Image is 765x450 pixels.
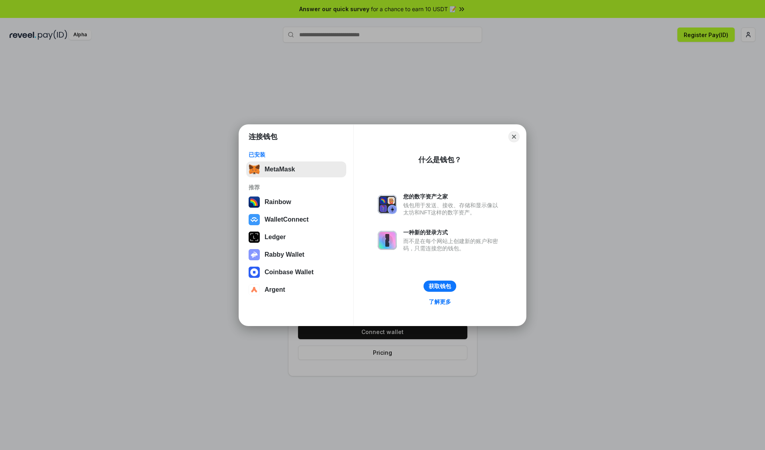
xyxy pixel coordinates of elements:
[249,197,260,208] img: svg+xml,%3Csvg%20width%3D%22120%22%20height%3D%22120%22%20viewBox%3D%220%200%20120%20120%22%20fil...
[424,297,456,307] a: 了解更多
[403,202,502,216] div: 钱包用于发送、接收、存储和显示像以太坊和NFT这样的数字资产。
[249,267,260,278] img: svg+xml,%3Csvg%20width%3D%2228%22%20height%3D%2228%22%20viewBox%3D%220%200%2028%2028%22%20fill%3D...
[265,166,295,173] div: MetaMask
[403,229,502,236] div: 一种新的登录方式
[249,132,277,141] h1: 连接钱包
[403,193,502,200] div: 您的数字资产之家
[265,286,285,293] div: Argent
[249,284,260,295] img: svg+xml,%3Csvg%20width%3D%2228%22%20height%3D%2228%22%20viewBox%3D%220%200%2028%2028%22%20fill%3D...
[249,164,260,175] img: svg+xml,%3Csvg%20fill%3D%22none%22%20height%3D%2233%22%20viewBox%3D%220%200%2035%2033%22%20width%...
[246,282,346,298] button: Argent
[265,269,314,276] div: Coinbase Wallet
[249,184,344,191] div: 推荐
[246,212,346,228] button: WalletConnect
[246,264,346,280] button: Coinbase Wallet
[508,131,520,142] button: Close
[265,216,309,223] div: WalletConnect
[246,161,346,177] button: MetaMask
[246,229,346,245] button: Ledger
[246,194,346,210] button: Rainbow
[424,281,456,292] button: 获取钱包
[429,298,451,305] div: 了解更多
[249,249,260,260] img: svg+xml,%3Csvg%20xmlns%3D%22http%3A%2F%2Fwww.w3.org%2F2000%2Fsvg%22%20fill%3D%22none%22%20viewBox...
[249,232,260,243] img: svg+xml,%3Csvg%20xmlns%3D%22http%3A%2F%2Fwww.w3.org%2F2000%2Fsvg%22%20width%3D%2228%22%20height%3...
[418,155,461,165] div: 什么是钱包？
[249,214,260,225] img: svg+xml,%3Csvg%20width%3D%2228%22%20height%3D%2228%22%20viewBox%3D%220%200%2028%2028%22%20fill%3D...
[429,283,451,290] div: 获取钱包
[265,198,291,206] div: Rainbow
[249,151,344,158] div: 已安装
[265,234,286,241] div: Ledger
[403,238,502,252] div: 而不是在每个网站上创建新的账户和密码，只需连接您的钱包。
[378,231,397,250] img: svg+xml,%3Csvg%20xmlns%3D%22http%3A%2F%2Fwww.w3.org%2F2000%2Fsvg%22%20fill%3D%22none%22%20viewBox...
[265,251,304,258] div: Rabby Wallet
[378,195,397,214] img: svg+xml,%3Csvg%20xmlns%3D%22http%3A%2F%2Fwww.w3.org%2F2000%2Fsvg%22%20fill%3D%22none%22%20viewBox...
[246,247,346,263] button: Rabby Wallet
